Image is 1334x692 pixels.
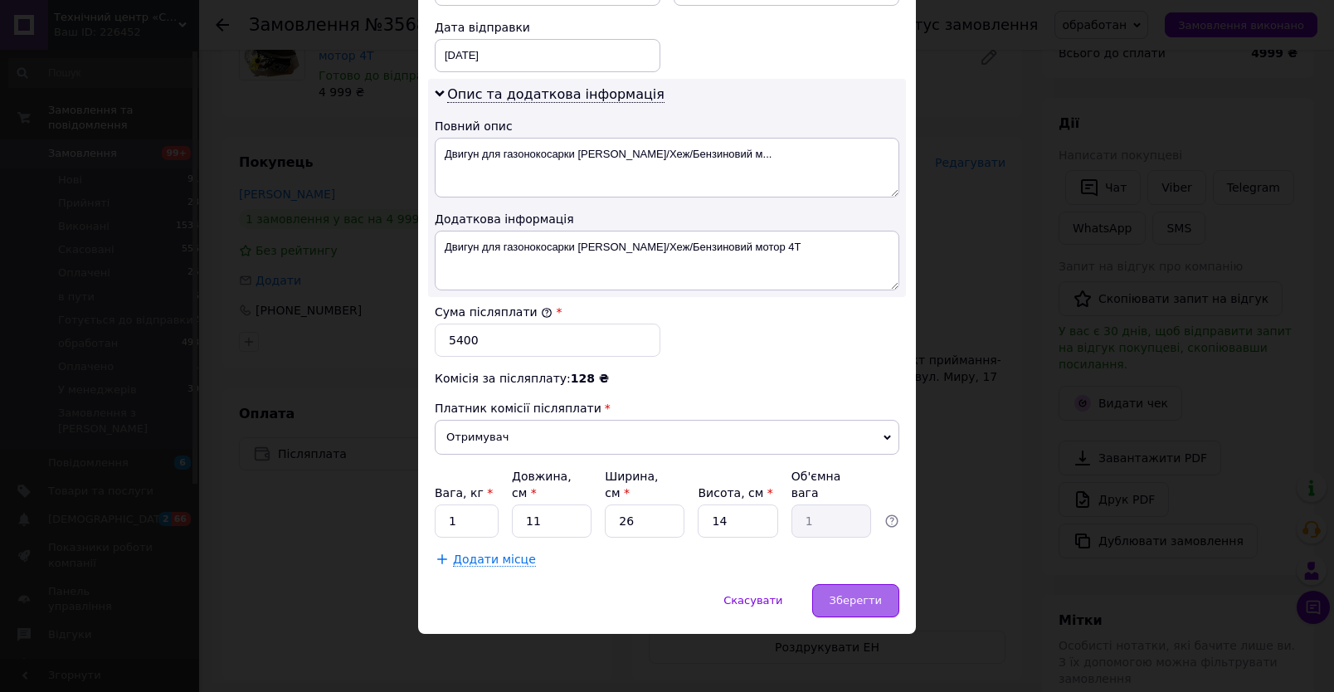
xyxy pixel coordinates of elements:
span: Додати місце [453,553,536,567]
span: Платник комісії післяплати [435,402,601,415]
div: Дата відправки [435,19,660,36]
span: Скасувати [723,594,782,607]
span: Зберегти [830,594,882,607]
textarea: Двигун для газонокосарки [PERSON_NAME]/Хеж/Бензиновий мотор 4T [435,231,899,290]
label: Висота, см [698,486,772,500]
div: Додаткова інформація [435,211,899,227]
div: Комісія за післяплату: [435,370,899,387]
textarea: Двигун для газонокосарки [PERSON_NAME]/Хеж/Бензиновий м... [435,138,899,197]
label: Сума післяплати [435,305,553,319]
span: Опис та додаткова інформація [447,86,665,103]
div: Повний опис [435,118,899,134]
span: 128 ₴ [571,372,609,385]
label: Довжина, см [512,470,572,500]
label: Вага, кг [435,486,493,500]
div: Об'ємна вага [791,468,871,501]
span: Отримувач [435,420,899,455]
label: Ширина, см [605,470,658,500]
